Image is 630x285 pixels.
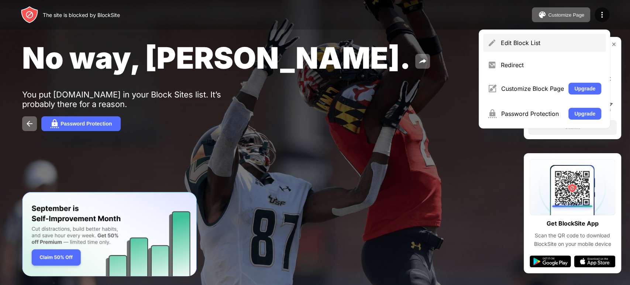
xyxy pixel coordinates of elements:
[532,7,590,22] button: Customize Page
[25,119,34,128] img: back.svg
[530,231,615,248] div: Scan the QR code to download BlockSite on your mobile device
[61,121,112,127] div: Password Protection
[488,109,497,118] img: menu-password.svg
[50,119,59,128] img: password.svg
[41,116,121,131] button: Password Protection
[21,6,38,24] img: header-logo.svg
[22,192,197,277] iframe: Banner
[547,218,599,229] div: Get BlockSite App
[488,61,496,69] img: menu-redirect.svg
[598,10,606,19] img: menu-icon.svg
[530,159,615,215] img: qrcode.svg
[22,40,411,76] span: No way, [PERSON_NAME].
[530,255,571,267] img: google-play.svg
[548,12,584,18] div: Customize Page
[488,84,497,93] img: menu-customize.svg
[501,110,564,117] div: Password Protection
[501,61,601,69] div: Redirect
[22,90,250,109] div: You put [DOMAIN_NAME] in your Block Sites list. It’s probably there for a reason.
[568,108,601,120] button: Upgrade
[418,57,427,66] img: share.svg
[488,38,496,47] img: menu-pencil.svg
[574,255,615,267] img: app-store.svg
[538,10,547,19] img: pallet.svg
[501,39,601,47] div: Edit Block List
[611,41,617,47] img: rate-us-close.svg
[501,85,564,92] div: Customize Block Page
[43,12,120,18] div: The site is blocked by BlockSite
[568,83,601,95] button: Upgrade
